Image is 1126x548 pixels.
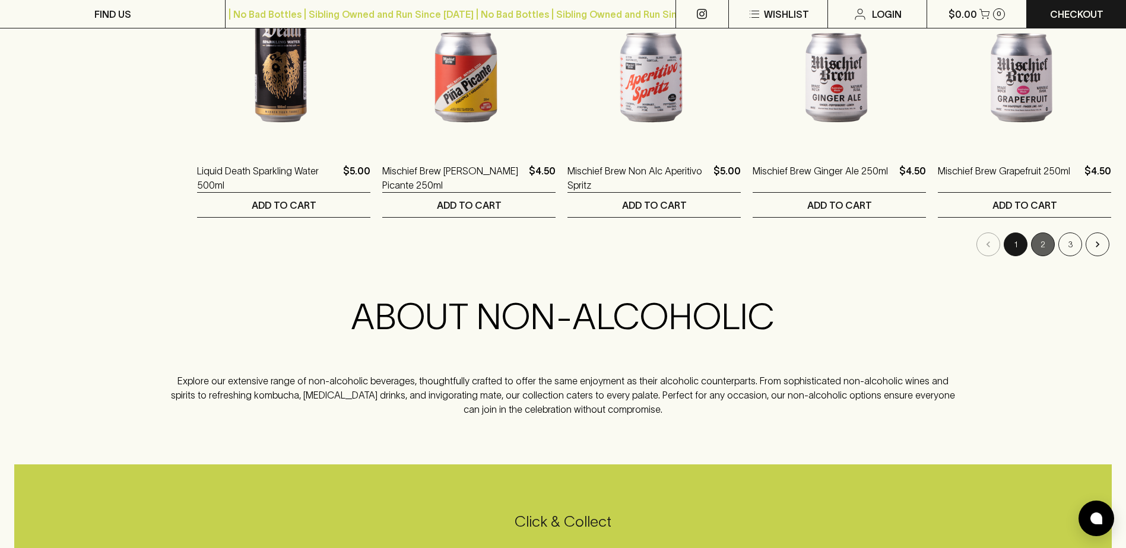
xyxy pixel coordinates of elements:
[992,198,1057,212] p: ADD TO CART
[382,164,524,192] a: Mischief Brew [PERSON_NAME] Picante 250ml
[949,7,977,21] p: $0.00
[169,295,957,338] h2: ABOUT NON-ALCOHOLIC
[938,164,1070,192] a: Mischief Brew Grapefruit 250ml
[1031,232,1055,256] button: Go to page 2
[938,193,1111,217] button: ADD TO CART
[567,193,741,217] button: ADD TO CART
[753,193,926,217] button: ADD TO CART
[1004,232,1027,256] button: page 1
[343,164,370,192] p: $5.00
[14,512,1112,531] h5: Click & Collect
[1086,232,1109,256] button: Go to next page
[872,7,902,21] p: Login
[437,198,502,212] p: ADD TO CART
[1084,164,1111,192] p: $4.50
[529,164,556,192] p: $4.50
[899,164,926,192] p: $4.50
[1058,232,1082,256] button: Go to page 3
[1050,7,1103,21] p: Checkout
[753,164,888,192] a: Mischief Brew Ginger Ale 250ml
[1090,512,1102,524] img: bubble-icon
[997,11,1001,17] p: 0
[807,198,872,212] p: ADD TO CART
[197,164,338,192] a: Liquid Death Sparkling Water 500ml
[622,198,687,212] p: ADD TO CART
[567,164,709,192] a: Mischief Brew Non Alc Aperitivo Spritz
[197,193,370,217] button: ADD TO CART
[169,374,957,416] p: Explore our extensive range of non-alcoholic beverages, thoughtfully crafted to offer the same en...
[252,198,316,212] p: ADD TO CART
[713,164,741,192] p: $5.00
[94,7,131,21] p: FIND US
[764,7,809,21] p: Wishlist
[197,232,1111,256] nav: pagination navigation
[382,193,556,217] button: ADD TO CART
